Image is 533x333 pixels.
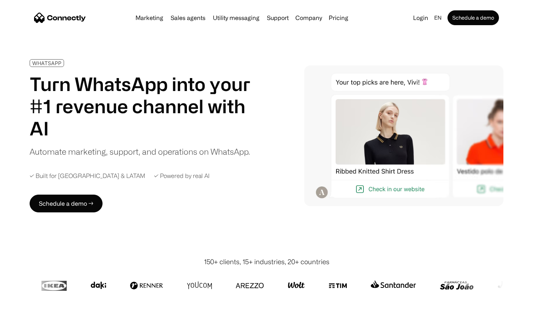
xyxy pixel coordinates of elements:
[30,145,250,158] div: Automate marketing, support, and operations on WhatsApp.
[30,172,145,179] div: ✓ Built for [GEOGRAPHIC_DATA] & LATAM
[264,15,292,21] a: Support
[410,13,431,23] a: Login
[326,15,351,21] a: Pricing
[204,257,329,267] div: 150+ clients, 15+ industries, 20+ countries
[154,172,209,179] div: ✓ Powered by real AI
[295,13,322,23] div: Company
[30,73,259,139] h1: Turn WhatsApp into your #1 revenue channel with AI
[7,319,44,330] aside: Language selected: English
[447,10,499,25] a: Schedule a demo
[32,60,61,66] div: WHATSAPP
[30,195,103,212] a: Schedule a demo →
[434,13,442,23] div: en
[210,15,262,21] a: Utility messaging
[15,320,44,330] ul: Language list
[168,15,208,21] a: Sales agents
[133,15,166,21] a: Marketing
